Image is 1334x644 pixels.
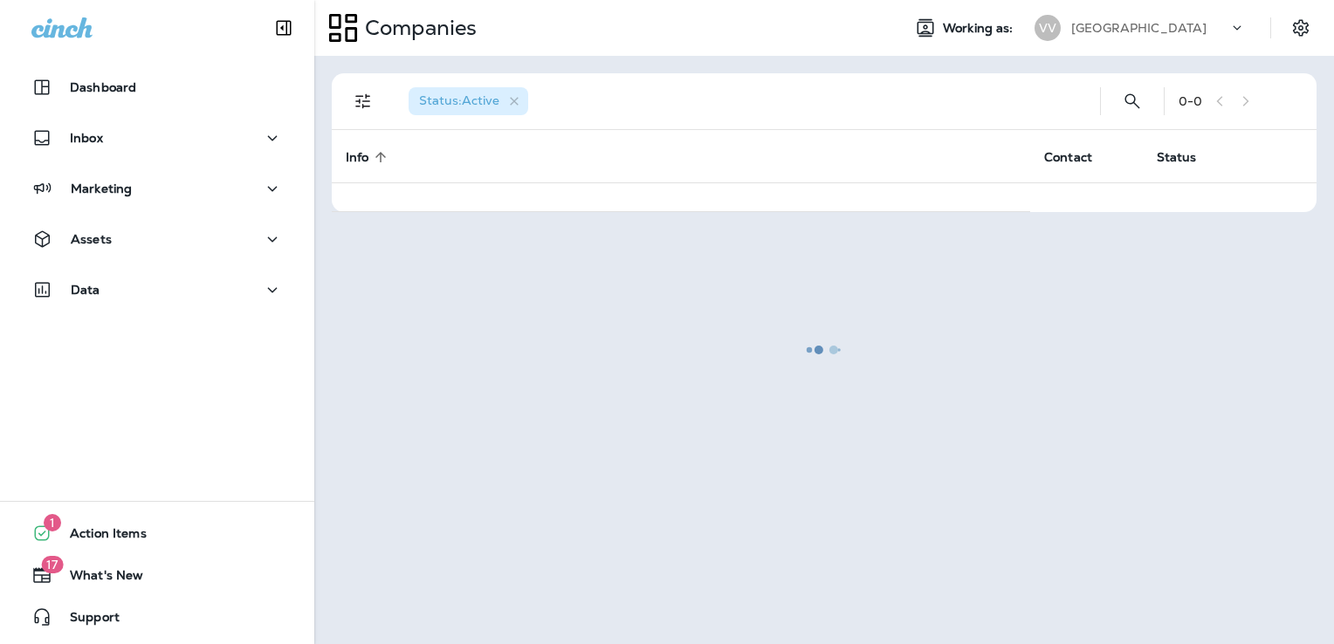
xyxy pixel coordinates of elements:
span: 17 [41,556,63,573]
button: Marketing [17,171,297,206]
button: Data [17,272,297,307]
span: Action Items [52,526,147,547]
button: Settings [1285,12,1317,44]
button: Dashboard [17,70,297,105]
p: Companies [358,15,477,41]
button: Collapse Sidebar [259,10,308,45]
p: Dashboard [70,80,136,94]
p: [GEOGRAPHIC_DATA] [1071,21,1207,35]
span: Working as: [943,21,1017,36]
p: Marketing [71,182,132,195]
div: VV [1035,15,1061,41]
button: 17What's New [17,558,297,593]
p: Assets [71,232,112,246]
button: Assets [17,222,297,257]
button: 1Action Items [17,516,297,551]
span: What's New [52,568,143,589]
p: Data [71,283,100,297]
p: Inbox [70,131,103,145]
span: 1 [44,514,61,531]
button: Support [17,599,297,634]
button: Inbox [17,120,297,155]
span: Support [52,610,120,631]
